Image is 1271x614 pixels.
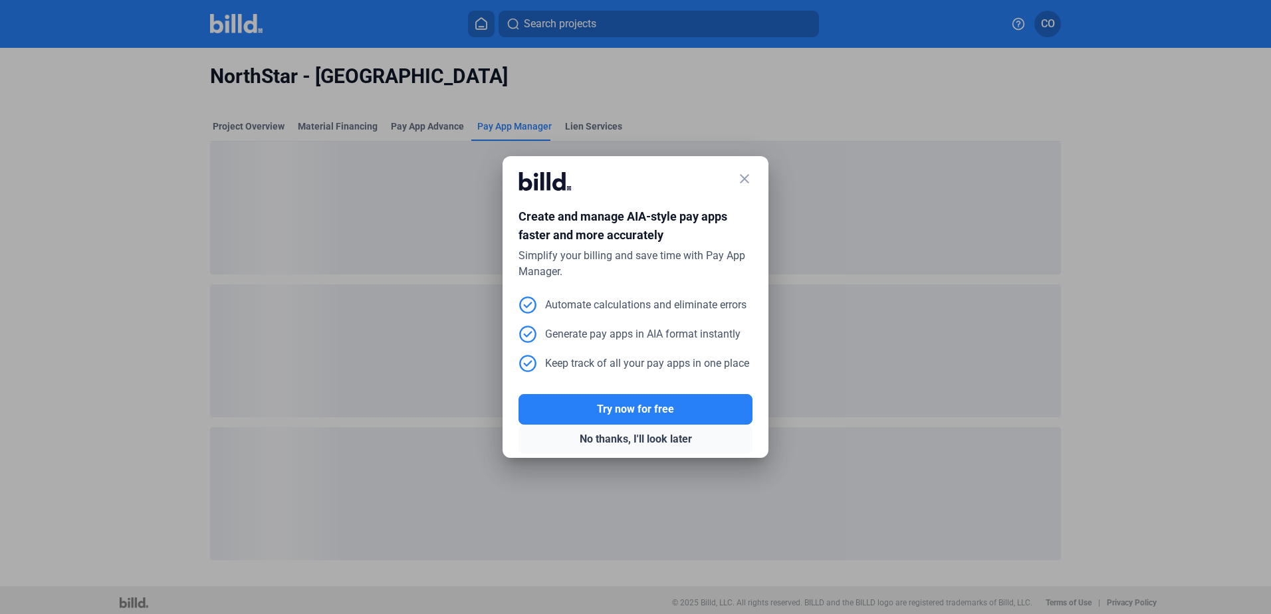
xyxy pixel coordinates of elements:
div: Keep track of all your pay apps in one place [519,354,749,373]
mat-icon: close [737,171,752,187]
button: Try now for free [519,394,752,425]
div: Generate pay apps in AIA format instantly [519,325,741,344]
div: Simplify your billing and save time with Pay App Manager. [519,248,752,280]
div: Create and manage AIA-style pay apps faster and more accurately [519,207,752,248]
div: Automate calculations and eliminate errors [519,296,747,314]
button: No thanks, I'll look later [519,425,752,454]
